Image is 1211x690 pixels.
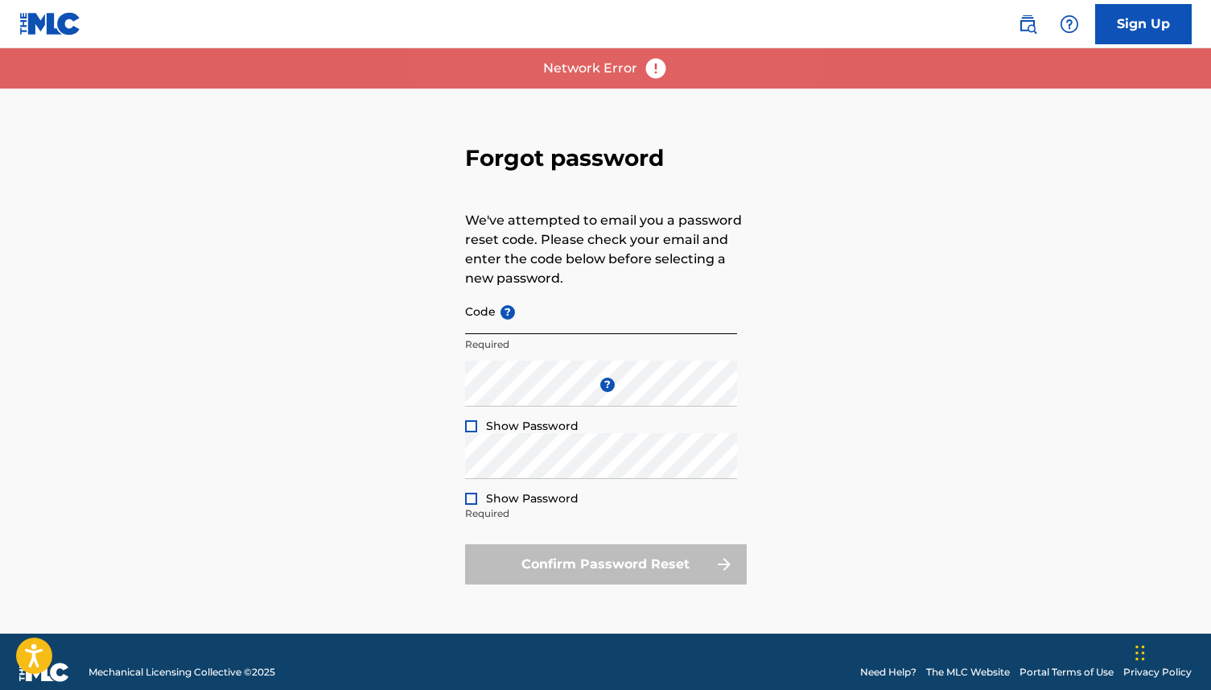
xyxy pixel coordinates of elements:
p: Required [465,337,737,352]
div: Help [1053,8,1085,40]
span: Mechanical Licensing Collective © 2025 [89,665,275,680]
a: The MLC Website [926,665,1010,680]
a: Public Search [1011,8,1044,40]
a: Need Help? [860,665,916,680]
p: Network Error [543,59,637,78]
p: Required [465,506,737,521]
img: help [1060,14,1079,34]
a: Portal Terms of Use [1019,665,1114,680]
a: Sign Up [1095,4,1192,44]
span: Show Password [486,491,579,506]
img: error [644,56,668,81]
iframe: Chat Widget [1131,613,1211,690]
span: ? [500,305,515,320]
span: ? [600,378,615,392]
img: logo [19,663,69,682]
div: Drag [1135,629,1145,677]
span: Show Password [486,419,579,433]
img: search [1018,14,1037,34]
a: Privacy Policy [1123,665,1192,680]
p: We've attempted to email you a password reset code. Please check your email and enter the code be... [465,211,747,288]
img: MLC Logo [19,12,81,35]
h3: Forgot password [465,144,747,172]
